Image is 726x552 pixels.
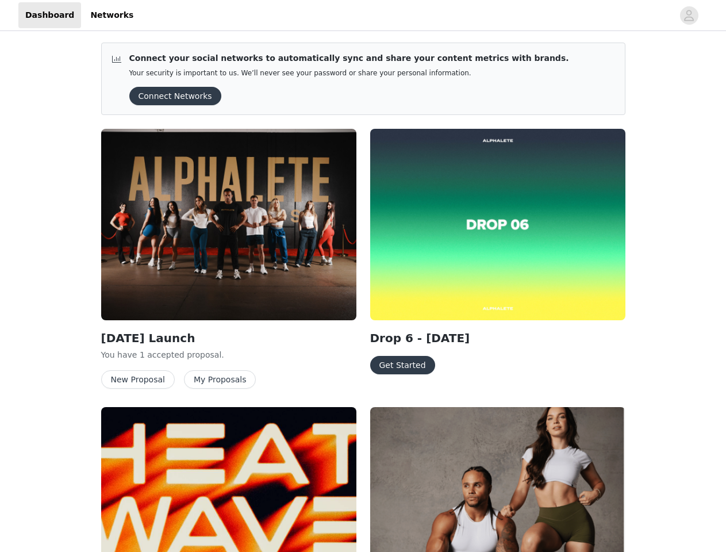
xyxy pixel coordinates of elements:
[184,370,256,389] button: My Proposals
[101,370,175,389] button: New Proposal
[83,2,140,28] a: Networks
[129,87,221,105] button: Connect Networks
[683,6,694,25] div: avatar
[18,2,81,28] a: Dashboard
[101,129,356,320] img: Alphalete Athletics
[129,69,569,78] p: Your security is important to us. We’ll never see your password or share your personal information.
[370,329,625,347] h2: Drop 6 - [DATE]
[370,356,435,374] button: Get Started
[370,129,625,320] img: Alphalete Retail
[101,329,356,347] h2: [DATE] Launch
[129,52,569,64] p: Connect your social networks to automatically sync and share your content metrics with brands.
[101,349,356,361] p: You have 1 accepted proposal .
